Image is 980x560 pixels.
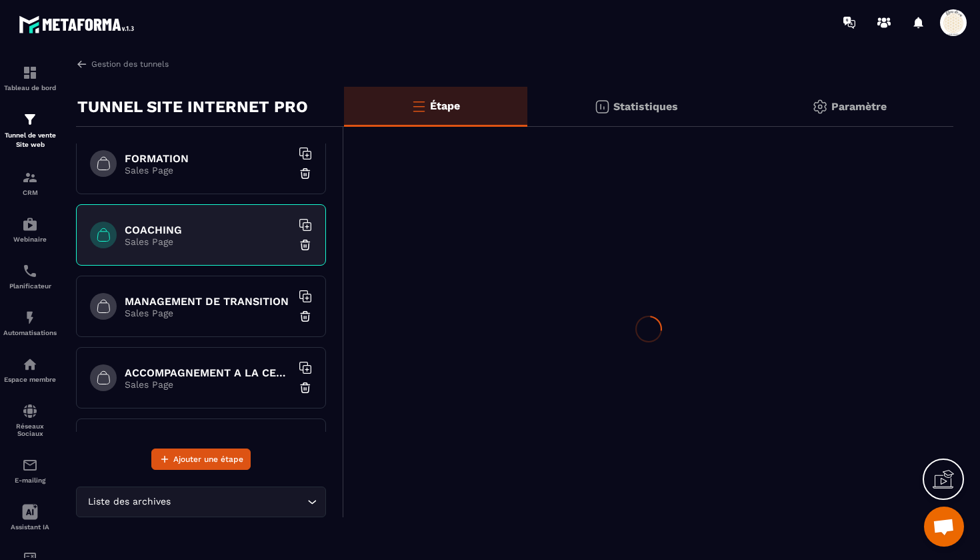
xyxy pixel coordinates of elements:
[22,216,38,232] img: automations
[3,376,57,383] p: Espace membre
[22,111,38,127] img: formation
[22,457,38,473] img: email
[22,310,38,326] img: automations
[3,346,57,393] a: automationsautomationsEspace membre
[85,495,173,509] span: Liste des archives
[3,101,57,160] a: formationformationTunnel de vente Site web
[924,507,964,547] div: Ouvrir le chat
[3,131,57,150] p: Tunnel de vente Site web
[3,494,57,541] a: Assistant IA
[22,356,38,372] img: automations
[3,329,57,336] p: Automatisations
[3,393,57,447] a: social-networksocial-networkRéseaux Sociaux
[3,282,57,290] p: Planificateur
[3,55,57,101] a: formationformationTableau de bord
[125,366,291,379] h6: ACCOMPAGNEMENT A LA CERTIFICATION HAS
[3,206,57,253] a: automationsautomationsWebinaire
[3,84,57,91] p: Tableau de bord
[812,99,828,115] img: setting-gr.5f69749f.svg
[3,236,57,243] p: Webinaire
[299,381,312,394] img: trash
[125,224,291,236] h6: COACHING
[22,65,38,81] img: formation
[3,447,57,494] a: emailemailE-mailing
[3,253,57,300] a: schedulerschedulerPlanificateur
[173,453,243,466] span: Ajouter une étape
[77,93,308,120] p: TUNNEL SITE INTERNET PRO
[125,295,291,308] h6: MANAGEMENT DE TRANSITION
[3,423,57,437] p: Réseaux Sociaux
[125,308,291,318] p: Sales Page
[299,238,312,252] img: trash
[3,160,57,206] a: formationformationCRM
[76,58,88,70] img: arrow
[3,189,57,196] p: CRM
[76,487,326,517] div: Search for option
[3,523,57,531] p: Assistant IA
[76,58,169,70] a: Gestion des tunnels
[299,310,312,323] img: trash
[831,100,887,113] p: Paramètre
[22,263,38,279] img: scheduler
[22,170,38,186] img: formation
[125,165,291,176] p: Sales Page
[125,379,291,390] p: Sales Page
[125,152,291,165] h6: FORMATION
[151,449,251,470] button: Ajouter une étape
[125,236,291,247] p: Sales Page
[3,477,57,484] p: E-mailing
[3,300,57,346] a: automationsautomationsAutomatisations
[594,99,610,115] img: stats.20deebd0.svg
[173,495,304,509] input: Search for option
[22,403,38,419] img: social-network
[430,99,460,112] p: Étape
[19,12,139,37] img: logo
[299,167,312,180] img: trash
[613,100,678,113] p: Statistiques
[411,98,427,114] img: bars-o.4a397970.svg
